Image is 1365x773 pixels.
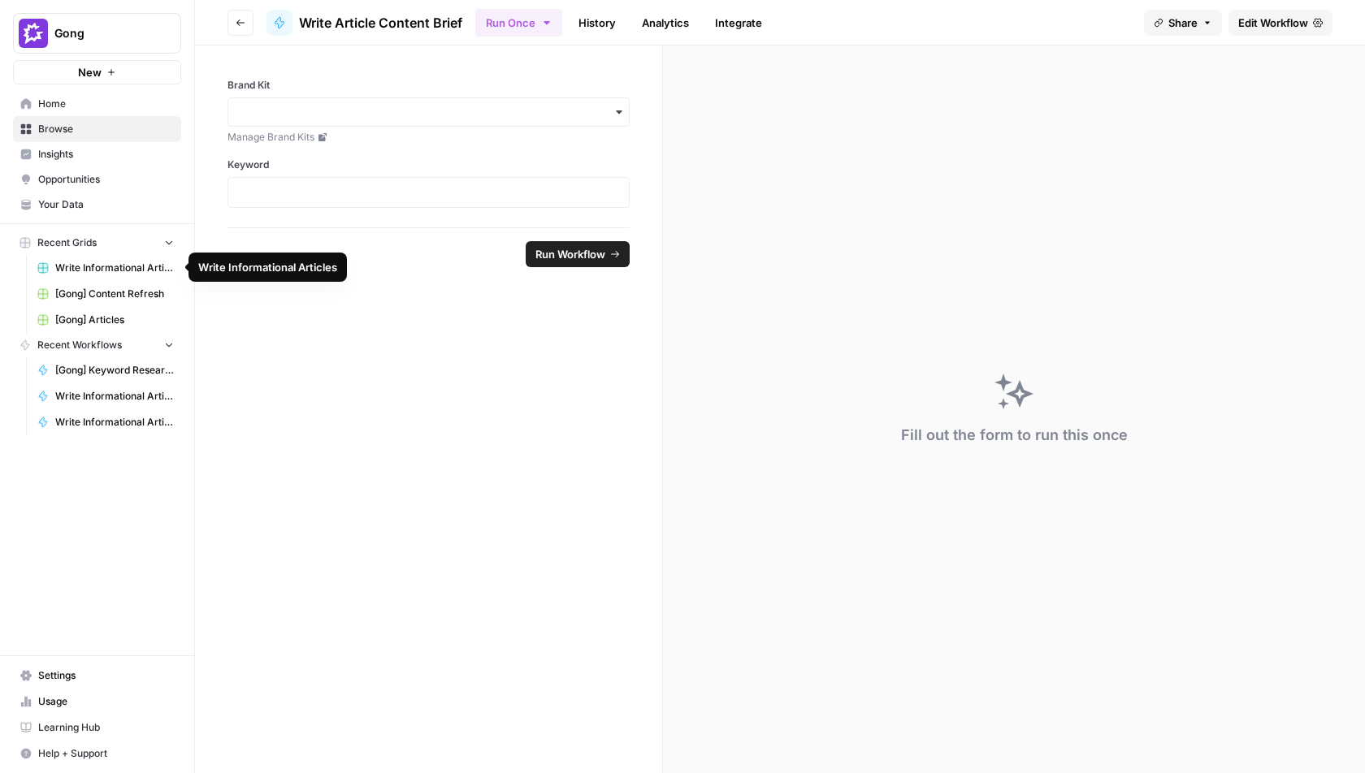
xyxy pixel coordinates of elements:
a: History [569,10,626,36]
span: Browse [38,122,174,136]
a: [Gong] Keyword Research [30,357,181,383]
a: Edit Workflow [1228,10,1332,36]
span: Recent Grids [37,235,97,250]
a: [Gong] Articles [30,307,181,333]
span: Recent Workflows [37,338,122,352]
span: New [78,64,102,80]
a: Home [13,91,181,117]
span: Run Workflow [535,246,605,262]
label: Brand Kit [227,78,630,93]
a: Opportunities [13,166,181,192]
span: Write Informational Article Body [55,415,174,430]
span: Help + Support [38,746,174,761]
span: Write Informational Articles [55,261,174,275]
a: Learning Hub [13,715,181,741]
a: Write Informational Article Body [30,409,181,435]
button: New [13,60,181,84]
span: Insights [38,147,174,162]
button: Workspace: Gong [13,13,181,54]
span: Edit Workflow [1238,15,1308,31]
img: Gong Logo [19,19,48,48]
span: Home [38,97,174,111]
span: Usage [38,694,174,709]
span: Learning Hub [38,720,174,735]
a: Write Informational Articles [30,255,181,281]
span: [Gong] Articles [55,313,174,327]
span: Share [1168,15,1198,31]
span: Opportunities [38,172,174,187]
span: Write Article Content Brief [299,13,462,32]
a: Usage [13,689,181,715]
a: Your Data [13,192,181,218]
a: Browse [13,116,181,142]
span: [Gong] Content Refresh [55,287,174,301]
button: Run Workflow [526,241,630,267]
a: Manage Brand Kits [227,130,630,145]
a: Write Article Content Brief [266,10,462,36]
div: Fill out the form to run this once [901,424,1128,447]
button: Run Once [475,9,562,37]
a: [Gong] Content Refresh [30,281,181,307]
span: Settings [38,668,174,683]
span: Gong [54,25,153,41]
a: Settings [13,663,181,689]
a: Analytics [632,10,699,36]
a: Write Informational Article Outline [30,383,181,409]
button: Recent Workflows [13,333,181,357]
label: Keyword [227,158,630,172]
a: Integrate [705,10,772,36]
span: Write Informational Article Outline [55,389,174,404]
span: [Gong] Keyword Research [55,363,174,378]
a: Insights [13,141,181,167]
button: Recent Grids [13,231,181,255]
button: Help + Support [13,741,181,767]
button: Share [1144,10,1222,36]
span: Your Data [38,197,174,212]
